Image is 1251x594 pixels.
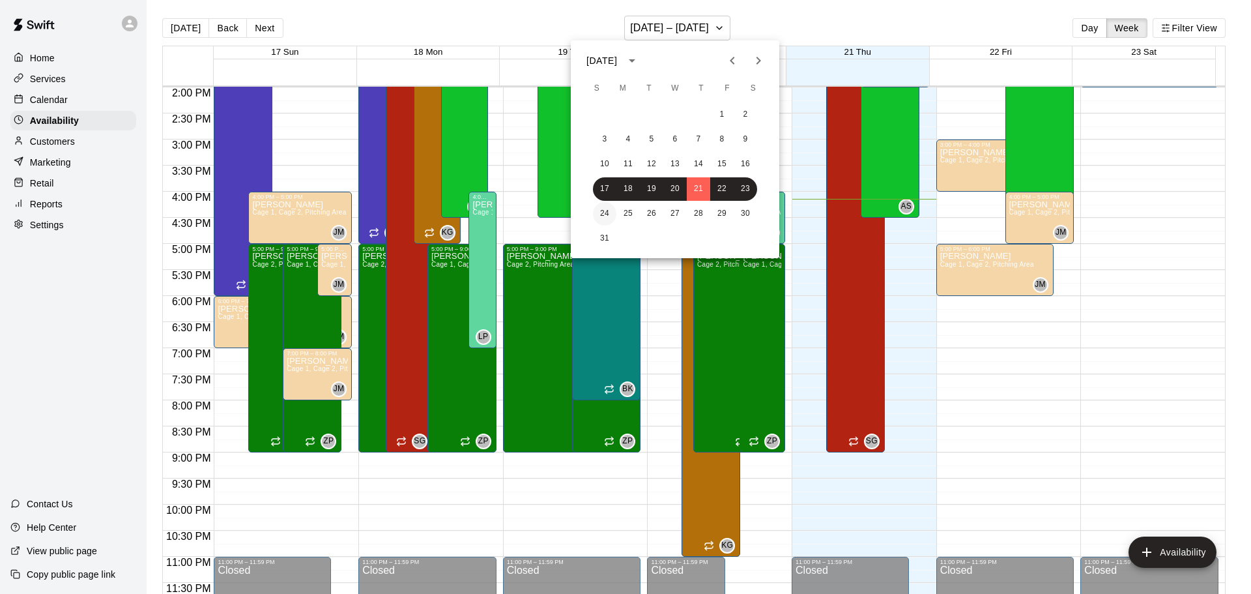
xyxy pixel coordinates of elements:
button: 6 [663,128,687,151]
button: 12 [640,153,663,176]
button: 19 [640,177,663,201]
button: 5 [640,128,663,151]
button: 29 [710,202,734,226]
button: 7 [687,128,710,151]
button: Next month [745,48,771,74]
button: 21 [687,177,710,201]
span: Tuesday [637,76,661,102]
button: 15 [710,153,734,176]
button: 28 [687,202,710,226]
button: 18 [616,177,640,201]
button: 3 [593,128,616,151]
button: 2 [734,103,757,126]
span: Monday [611,76,635,102]
button: 11 [616,153,640,176]
button: 13 [663,153,687,176]
button: 22 [710,177,734,201]
button: calendar view is open, switch to year view [621,50,643,72]
div: [DATE] [586,54,617,68]
button: 17 [593,177,616,201]
span: Wednesday [663,76,687,102]
span: Saturday [741,76,765,102]
button: 23 [734,177,757,201]
button: Previous month [719,48,745,74]
button: 10 [593,153,616,176]
button: 20 [663,177,687,201]
button: 14 [687,153,710,176]
button: 4 [616,128,640,151]
button: 31 [593,227,616,250]
button: 9 [734,128,757,151]
button: 1 [710,103,734,126]
button: 25 [616,202,640,226]
span: Friday [715,76,739,102]
span: Thursday [689,76,713,102]
button: 27 [663,202,687,226]
span: Sunday [585,76,609,102]
button: 26 [640,202,663,226]
button: 8 [710,128,734,151]
button: 30 [734,202,757,226]
button: 24 [593,202,616,226]
button: 16 [734,153,757,176]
